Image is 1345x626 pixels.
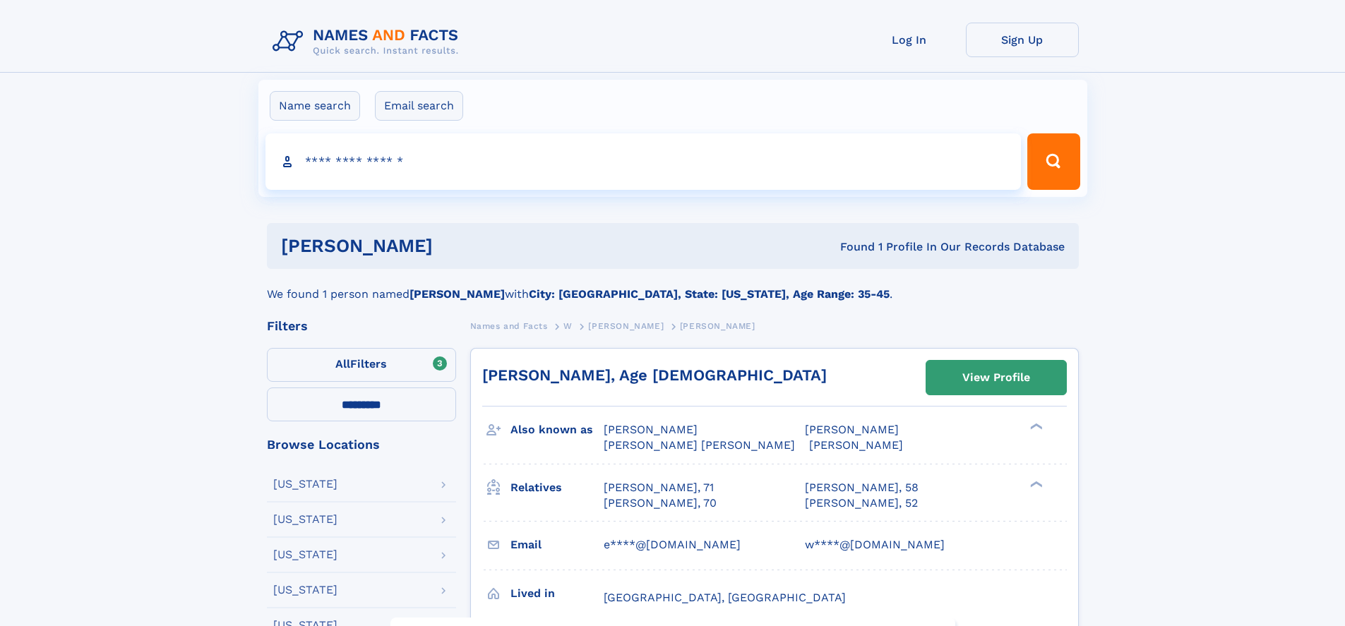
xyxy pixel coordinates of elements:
[410,287,505,301] b: [PERSON_NAME]
[604,423,698,436] span: [PERSON_NAME]
[680,321,755,331] span: [PERSON_NAME]
[588,321,664,331] span: [PERSON_NAME]
[273,478,337,490] div: [US_STATE]
[281,237,637,255] h1: [PERSON_NAME]
[563,321,573,331] span: W
[267,269,1079,303] div: We found 1 person named with .
[805,423,899,436] span: [PERSON_NAME]
[604,480,714,495] a: [PERSON_NAME], 71
[510,582,604,606] h3: Lived in
[267,348,456,382] label: Filters
[470,317,548,335] a: Names and Facts
[1027,479,1044,488] div: ❯
[1027,133,1080,190] button: Search Button
[267,23,470,61] img: Logo Names and Facts
[510,418,604,442] h3: Also known as
[966,23,1079,57] a: Sign Up
[273,514,337,525] div: [US_STATE]
[809,438,903,452] span: [PERSON_NAME]
[267,320,456,332] div: Filters
[375,91,463,121] label: Email search
[636,239,1065,255] div: Found 1 Profile In Our Records Database
[335,357,350,371] span: All
[1027,422,1044,431] div: ❯
[273,584,337,596] div: [US_STATE]
[926,361,1066,395] a: View Profile
[265,133,1022,190] input: search input
[604,438,795,452] span: [PERSON_NAME] [PERSON_NAME]
[962,361,1030,394] div: View Profile
[273,549,337,560] div: [US_STATE]
[270,91,360,121] label: Name search
[853,23,966,57] a: Log In
[482,366,827,384] a: [PERSON_NAME], Age [DEMOGRAPHIC_DATA]
[805,495,918,511] a: [PERSON_NAME], 52
[588,317,664,335] a: [PERSON_NAME]
[563,317,573,335] a: W
[510,533,604,557] h3: Email
[267,438,456,451] div: Browse Locations
[604,495,717,511] a: [PERSON_NAME], 70
[805,480,919,495] a: [PERSON_NAME], 58
[604,591,846,604] span: [GEOGRAPHIC_DATA], [GEOGRAPHIC_DATA]
[529,287,890,301] b: City: [GEOGRAPHIC_DATA], State: [US_STATE], Age Range: 35-45
[510,476,604,500] h3: Relatives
